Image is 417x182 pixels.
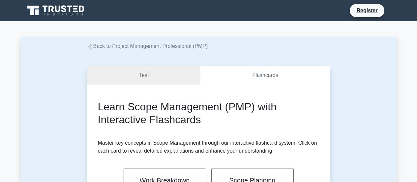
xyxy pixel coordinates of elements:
[87,43,208,49] a: Back to Project Management Professional (PMP)
[98,100,319,126] h2: Learn Scope Management (PMP) with Interactive Flashcards
[200,66,330,85] a: Flashcards
[352,6,381,15] a: Register
[98,139,319,155] p: Master key concepts in Scope Management through our interactive flashcard system. Click on each c...
[87,66,201,85] a: Test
